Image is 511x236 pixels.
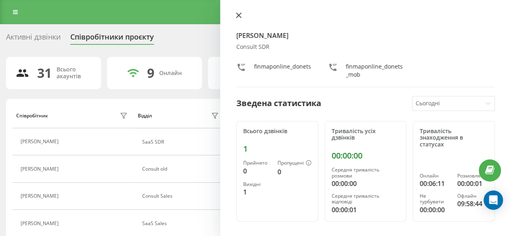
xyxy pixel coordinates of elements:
div: Всього акаунтів [57,66,91,80]
div: Не турбувати [420,193,450,205]
div: 0 [278,167,311,177]
div: Офлайн [457,193,488,199]
div: [PERSON_NAME] [21,221,61,226]
div: [PERSON_NAME] [21,166,61,172]
h4: [PERSON_NAME] [236,31,495,40]
div: Онлайн [159,70,182,77]
div: Тривалість усіх дзвінків [332,128,400,142]
div: 00:00:00 [420,205,450,215]
div: 31 [37,65,52,81]
div: Пропущені [278,160,311,167]
div: Співробітники проєкту [70,33,154,45]
div: Активні дзвінки [6,33,61,45]
div: 1 [243,144,311,154]
div: SaaS SDR [142,139,221,145]
div: Середня тривалість відповіді [332,193,400,205]
div: Вихідні [243,182,271,187]
div: Онлайн [420,173,450,179]
div: 00:00:00 [332,179,400,188]
div: Consult Sales [142,193,221,199]
div: Consult SDR [236,44,495,50]
div: 0 [243,166,271,176]
div: 1 [243,187,271,197]
div: finmaponline_donets [254,63,311,79]
div: Співробітник [16,113,48,119]
div: [PERSON_NAME] [21,193,61,199]
div: 00:00:01 [332,205,400,215]
div: 00:06:11 [420,179,450,188]
div: Open Intercom Messenger [484,190,503,210]
div: Відділ [138,113,152,119]
div: Середня тривалість розмови [332,167,400,179]
div: [PERSON_NAME] [21,139,61,144]
div: Тривалість знаходження в статусах [420,128,488,148]
div: Consult old [142,166,221,172]
div: Прийнято [243,160,271,166]
div: finmaponline_donets_mob [346,63,404,79]
div: Розмовляє [457,173,488,179]
div: 00:00:00 [332,151,400,161]
div: 09:58:44 [457,199,488,209]
div: Всього дзвінків [243,128,311,135]
div: SaaS Sales [142,221,221,226]
div: 00:00:01 [457,179,488,188]
div: 9 [147,65,154,81]
div: Зведена статистика [236,97,321,109]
